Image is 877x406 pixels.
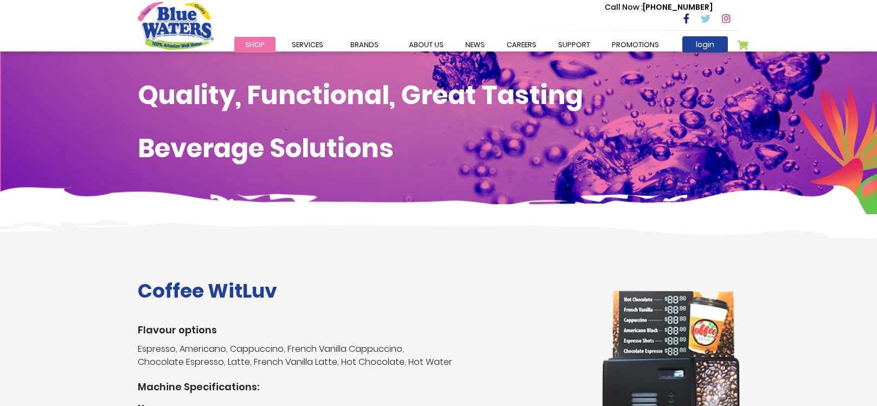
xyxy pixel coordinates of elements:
p: Espresso, Americano, Cappuccino, French Vanilla Cappuccino, Chocolate Espresso, Latte, French Van... [138,343,585,369]
a: about us [398,37,454,53]
h3: Machine Specifications: [138,381,585,393]
span: Shop [245,40,265,50]
h1: Beverage Solutions [138,133,740,164]
span: Services [292,40,323,50]
span: Call Now : [605,2,643,12]
span: Brands [350,40,379,50]
a: Promotions [601,37,670,53]
a: support [547,37,601,53]
p: [PHONE_NUMBER] [605,2,713,13]
h1: Coffee WitLuv [138,279,585,302]
a: login [682,36,728,53]
h1: Quality, Functional, Great Tasting [138,80,740,111]
a: News [454,37,496,53]
h3: Flavour options [138,324,585,336]
a: store logo [138,2,214,49]
a: careers [496,37,547,53]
